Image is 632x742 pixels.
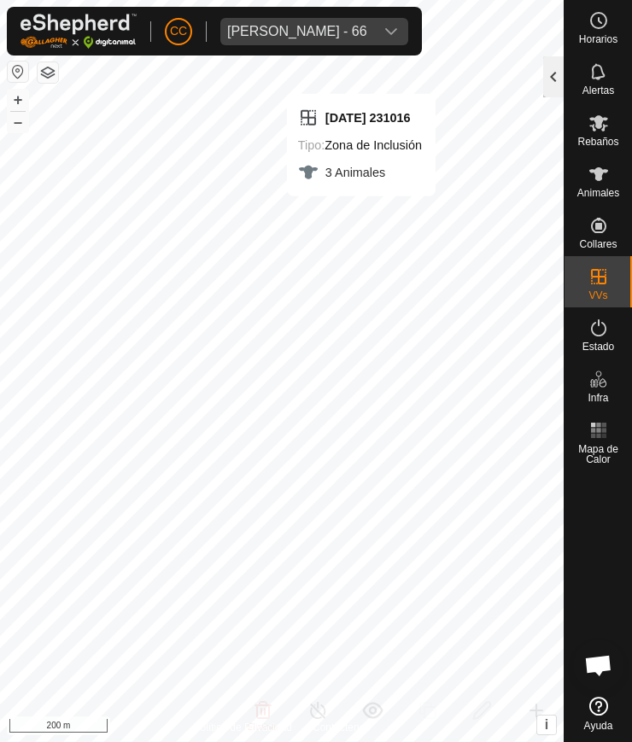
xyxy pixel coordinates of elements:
[20,14,137,49] img: Logo Gallagher
[582,342,614,352] span: Estado
[194,720,292,735] a: Política de Privacidad
[313,720,370,735] a: Contáctenos
[8,112,28,132] button: –
[588,290,607,301] span: VVs
[577,137,618,147] span: Rebaños
[565,690,632,738] a: Ayuda
[220,18,374,45] span: AITOR JUNGUITU BEITIA - 66
[298,108,422,128] div: [DATE] 231016
[374,18,408,45] div: dropdown trigger
[579,239,617,249] span: Collares
[170,22,187,40] span: CC
[8,90,28,110] button: +
[573,640,624,691] div: Chat abierto
[298,162,422,183] div: 3 Animales
[569,444,628,464] span: Mapa de Calor
[588,393,608,403] span: Infra
[545,717,548,732] span: i
[8,61,28,82] button: Restablecer Mapa
[298,135,422,155] div: Zona de Inclusión
[584,721,613,731] span: Ayuda
[537,716,556,734] button: i
[298,138,325,152] label: Tipo:
[577,188,619,198] span: Animales
[38,62,58,83] button: Capas del Mapa
[579,34,617,44] span: Horarios
[227,25,367,38] div: [PERSON_NAME] - 66
[582,85,614,96] span: Alertas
